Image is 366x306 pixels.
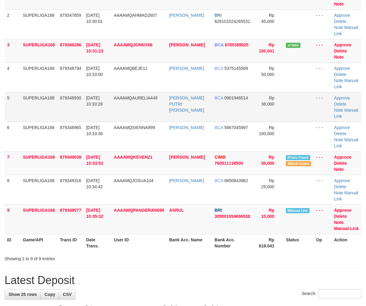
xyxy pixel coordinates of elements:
span: BRI [215,208,222,213]
span: Rp 100,000 [259,125,275,136]
a: [PERSON_NAME] [169,42,205,47]
span: Copy 626101024265531 to clipboard [215,19,250,24]
td: - - - [314,204,332,234]
a: Manual Link [334,137,358,148]
a: Manual Link [334,78,358,89]
td: SUPERLIGA168 [20,9,58,39]
span: Show 25 rows [9,292,37,297]
td: - - - [314,175,332,204]
td: - - - [314,92,332,122]
td: SUPERLIGA168 [20,39,58,63]
span: AAAAMQAURELIA449 [114,95,158,100]
a: Delete [334,131,346,136]
a: Delete [334,161,347,166]
th: Action [332,234,361,251]
td: SUPERLIGA168 [20,151,58,175]
a: Note [334,137,343,142]
span: BCA [215,125,223,130]
span: Copy 0901946514 to clipboard [224,95,248,100]
span: [DATE] 10:33:36 [86,125,103,136]
span: Manually Linked [286,208,309,213]
td: 9 [5,204,20,234]
a: [PERSON_NAME] PUTRI [PERSON_NAME] [169,95,204,113]
span: CSV [63,292,72,297]
th: Date Trans. [84,234,112,251]
th: Op [314,234,332,251]
td: - - - [314,151,332,175]
span: Copy 5667045997 to clipboard [224,125,248,130]
a: Approve [334,208,351,213]
a: Approve [334,42,351,47]
a: Delete [334,214,347,219]
span: Rp 25,000 [261,178,274,189]
div: Showing 1 to 9 of 9 entries [5,253,148,262]
span: Copy 8850843962 to clipboard [224,178,248,183]
span: AAAAMQPANGERAN090 [114,208,164,213]
a: Note [334,55,343,59]
td: 2 [5,9,20,39]
span: 879349038 [60,155,81,160]
a: Delete [334,72,346,77]
input: Search: [318,289,361,298]
a: Manual Link [334,226,359,231]
span: AAAAMQJONNY66 [114,42,153,47]
span: 879349316 [60,178,81,183]
span: [DATE] 10:30:01 [86,13,103,24]
th: Trans ID [58,234,84,251]
span: Copy [44,292,55,297]
span: AAAAMQJOSUA104 [114,178,154,183]
span: AAAAMQKEVEN21 [114,155,153,160]
span: AAAAMQSIENNA999 [114,125,155,130]
span: BCA [215,42,224,47]
a: [PERSON_NAME] [169,13,204,18]
span: Rp 50,000 [261,155,274,166]
span: Bank is not match [286,161,311,166]
a: CSV [59,289,76,300]
th: Status [283,234,314,251]
a: Approve [334,13,350,18]
a: Show 25 rows [5,289,41,300]
td: SUPERLIGA168 [20,63,58,92]
span: BRI [215,13,222,18]
span: AAAAMQBEJE11 [114,66,148,71]
a: Approve [334,155,351,160]
a: Copy [41,289,59,300]
td: SUPERLIGA168 [20,175,58,204]
span: [DATE] 10:33:52 [86,155,103,166]
td: 5 [5,92,20,122]
a: Delete [334,102,346,106]
span: 879348930 [60,95,81,100]
a: Delete [334,184,346,189]
span: [DATE] 10:35:32 [86,208,103,219]
td: SUPERLIGA168 [20,92,58,122]
td: - - - [314,122,332,151]
h1: Latest Deposit [5,274,361,286]
span: [DATE] 10:33:28 [86,95,103,106]
span: [DATE] 10:33:00 [86,66,103,77]
span: 879348794 [60,66,81,71]
a: Delete [334,19,346,24]
a: Note [334,220,343,225]
span: [DATE] 10:31:23 [86,42,103,53]
span: BCA [215,178,223,183]
span: BCA [215,95,223,100]
a: Manual Link [334,25,358,36]
span: Valid transaction [286,43,300,48]
span: 879348286 [60,42,81,47]
a: Approve [334,95,350,100]
a: Note [334,25,343,30]
th: Rp 618.041 [253,234,283,251]
a: Delete [334,49,347,53]
a: Note [334,190,343,195]
a: Manual Link [334,190,358,201]
span: Copy 5375145569 to clipboard [224,66,248,71]
span: Copy 760511118500 to clipboard [215,161,243,166]
th: User ID [112,234,167,251]
th: Bank Acc. Name [167,234,212,251]
span: Similar transaction found [286,155,310,160]
a: [PERSON_NAME] [169,66,204,71]
span: CIMB [215,155,226,160]
a: Approve [334,66,350,71]
th: Game/API [20,234,58,251]
a: [PERSON_NAME] [169,155,205,160]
